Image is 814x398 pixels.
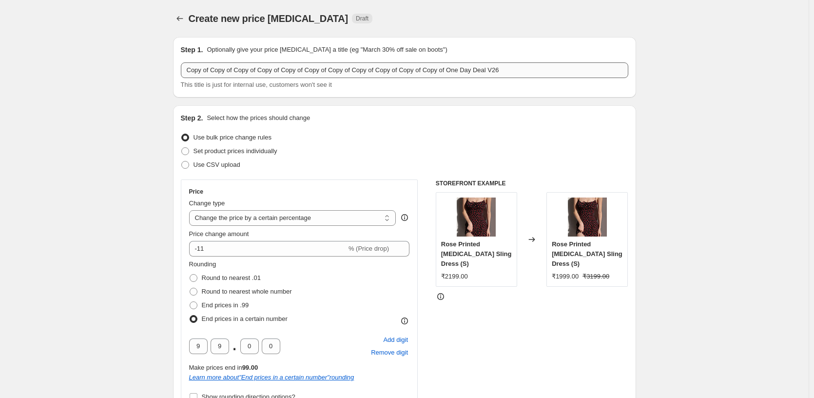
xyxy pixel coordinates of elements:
[189,241,347,257] input: -15
[242,364,258,371] b: 99.00
[349,245,389,252] span: % (Price drop)
[189,374,354,381] i: Learn more about " End prices in a certain number " rounding
[202,274,261,281] span: Round to nearest .01
[568,198,607,237] img: Comp1_00005_dd1589ba-fa11-4b1a-aac2-dd5165bc9943_80x.jpg
[371,348,408,358] span: Remove digit
[189,188,203,196] h3: Price
[181,62,628,78] input: 30% off holiday sale
[382,334,409,346] button: Add placeholder
[189,230,249,238] span: Price change amount
[262,338,280,354] input: ﹡
[202,288,292,295] span: Round to nearest whole number
[173,12,187,25] button: Price change jobs
[441,272,468,281] div: ₹2199.00
[181,113,203,123] h2: Step 2.
[552,240,622,267] span: Rose Printed [MEDICAL_DATA] Sling Dress (S)
[369,346,409,359] button: Remove placeholder
[181,45,203,55] h2: Step 1.
[207,45,447,55] p: Optionally give your price [MEDICAL_DATA] a title (eg "March 30% off sale on boots")
[194,147,277,155] span: Set product prices individually
[552,272,579,281] div: ₹1999.00
[202,315,288,322] span: End prices in a certain number
[189,13,349,24] span: Create new price [MEDICAL_DATA]
[400,213,409,222] div: help
[194,161,240,168] span: Use CSV upload
[457,198,496,237] img: Comp1_00005_dd1589ba-fa11-4b1a-aac2-dd5165bc9943_80x.jpg
[232,338,237,354] span: .
[189,338,208,354] input: ﹡
[181,81,332,88] span: This title is just for internal use, customers won't see it
[189,364,258,371] span: Make prices end in
[189,374,354,381] a: Learn more about"End prices in a certain number"rounding
[436,179,628,187] h6: STOREFRONT EXAMPLE
[207,113,310,123] p: Select how the prices should change
[189,199,225,207] span: Change type
[240,338,259,354] input: ﹡
[383,335,408,345] span: Add digit
[356,15,368,22] span: Draft
[202,301,249,309] span: End prices in .99
[441,240,512,267] span: Rose Printed [MEDICAL_DATA] Sling Dress (S)
[194,134,271,141] span: Use bulk price change rules
[582,272,609,281] strike: ₹3199.00
[189,260,216,268] span: Rounding
[211,338,229,354] input: ﹡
